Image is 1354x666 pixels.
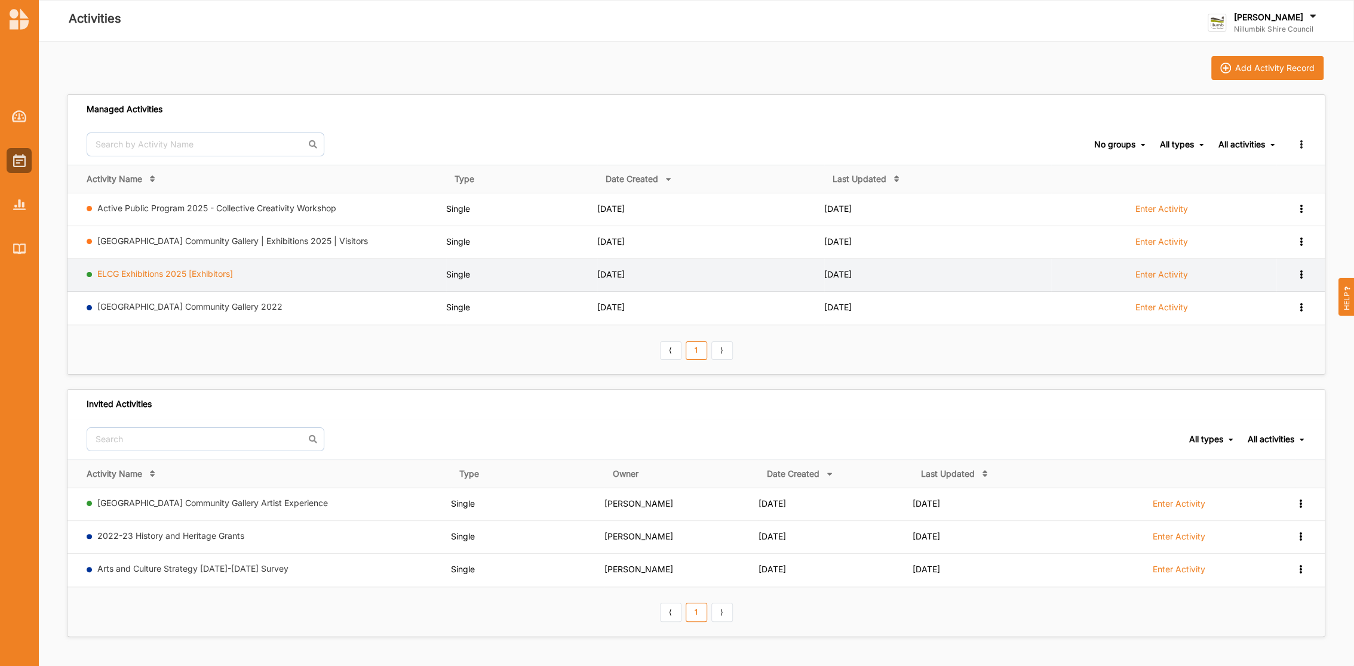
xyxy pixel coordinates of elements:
[1153,563,1205,581] a: Enter Activity
[1094,139,1135,150] div: No groups
[711,341,733,360] a: Next item
[97,498,328,508] a: [GEOGRAPHIC_DATA] Community Gallery Artist Experience
[7,236,32,261] a: Library
[658,340,735,360] div: Pagination Navigation
[97,301,283,312] a: [GEOGRAPHIC_DATA] Community Gallery 2022
[759,531,786,541] span: [DATE]
[759,564,786,574] span: [DATE]
[446,203,470,214] span: Single
[913,564,940,574] span: [DATE]
[451,531,475,541] span: Single
[921,468,975,479] div: Last Updated
[913,498,940,508] span: [DATE]
[1135,236,1188,247] label: Enter Activity
[69,9,121,29] label: Activities
[1135,269,1188,286] a: Enter Activity
[686,603,707,622] a: 1
[1135,301,1188,319] a: Enter Activity
[597,302,625,312] span: [DATE]
[711,603,733,622] a: Next item
[1153,498,1205,509] label: Enter Activity
[446,302,470,312] span: Single
[1235,63,1315,73] div: Add Activity Record
[451,460,604,488] th: Type
[597,269,625,279] span: [DATE]
[97,563,288,573] a: Arts and Culture Strategy [DATE]-[DATE] Survey
[87,468,142,479] div: Activity Name
[451,564,475,574] span: Single
[913,531,940,541] span: [DATE]
[13,154,26,167] img: Activities
[658,602,735,622] div: Pagination Navigation
[1211,56,1324,80] button: iconAdd Activity Record
[824,203,852,214] span: [DATE]
[1153,531,1205,542] label: Enter Activity
[824,269,852,279] span: [DATE]
[1135,203,1188,221] a: Enter Activity
[1218,139,1265,150] div: All activities
[597,236,625,246] span: [DATE]
[1153,564,1205,575] label: Enter Activity
[1135,236,1188,254] a: Enter Activity
[1153,531,1205,548] a: Enter Activity
[1135,302,1188,313] label: Enter Activity
[87,399,152,409] div: Invited Activities
[97,531,244,541] a: 2022-23 History and Heritage Grants
[87,174,142,184] div: Activity Name
[1135,203,1188,214] label: Enter Activity
[824,302,852,312] span: [DATE]
[767,468,819,479] div: Date Created
[13,199,26,209] img: Reports
[87,427,324,451] input: Search
[97,236,368,246] a: [GEOGRAPHIC_DATA] Community Gallery | Exhibitions 2025 | Visitors
[824,236,852,246] span: [DATE]
[1135,269,1188,280] label: Enter Activity
[604,498,673,508] span: [PERSON_NAME]
[606,174,658,184] div: Date Created
[13,243,26,254] img: Library
[446,165,597,193] th: Type
[451,498,475,508] span: Single
[759,498,786,508] span: [DATE]
[1208,14,1226,32] img: logo
[1248,434,1294,445] div: All activities
[10,8,29,30] img: logo
[604,531,673,541] span: [PERSON_NAME]
[604,564,673,574] span: [PERSON_NAME]
[1234,12,1303,23] label: [PERSON_NAME]
[1234,24,1319,34] label: Nillumbik Shire Council
[660,603,681,622] a: Previous item
[446,269,470,279] span: Single
[1189,434,1223,445] div: All types
[1220,63,1231,73] img: icon
[12,110,27,122] img: Dashboard
[97,203,336,213] a: Active Public Program 2025 - Collective Creativity Workshop
[597,203,625,214] span: [DATE]
[87,132,324,156] input: Search by Activity Name
[87,104,162,115] div: Managed Activities
[686,341,707,360] a: 1
[7,192,32,217] a: Reports
[604,460,759,488] th: Owner
[7,148,32,173] a: Activities
[1153,498,1205,516] a: Enter Activity
[833,174,886,184] div: Last Updated
[446,236,470,246] span: Single
[1160,139,1194,150] div: All types
[97,269,233,279] a: ELCG Exhibitions 2025 [Exhibitors]
[660,341,681,360] a: Previous item
[7,104,32,129] a: Dashboard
